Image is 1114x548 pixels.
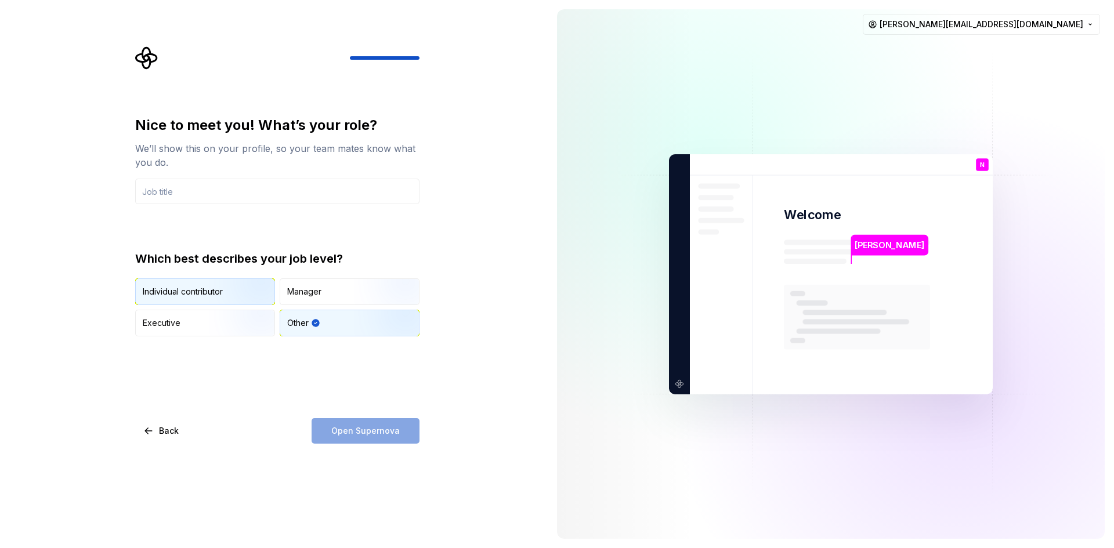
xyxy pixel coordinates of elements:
svg: Supernova Logo [135,46,158,70]
div: Manager [287,286,321,297]
input: Job title [135,179,419,204]
div: We’ll show this on your profile, so your team mates know what you do. [135,141,419,169]
div: Individual contributor [143,286,223,297]
div: Other [287,317,309,329]
div: Which best describes your job level? [135,251,419,267]
div: Executive [143,317,180,329]
span: [PERSON_NAME][EMAIL_ADDRESS][DOMAIN_NAME] [880,19,1083,30]
p: [PERSON_NAME] [855,238,924,251]
p: N [980,161,985,168]
button: Back [135,418,189,444]
div: Nice to meet you! What’s your role? [135,116,419,135]
span: Back [159,425,179,437]
button: [PERSON_NAME][EMAIL_ADDRESS][DOMAIN_NAME] [863,14,1100,35]
p: Welcome [784,206,841,223]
